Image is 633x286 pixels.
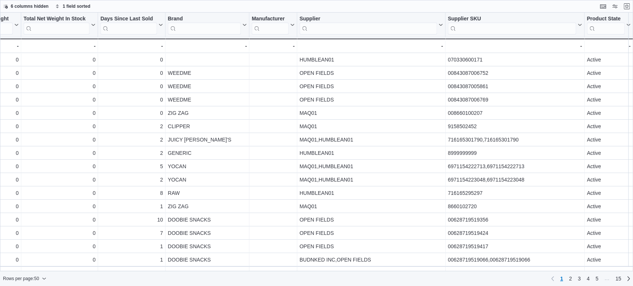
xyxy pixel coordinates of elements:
span: 6 columns hidden [11,3,49,9]
div: 0 [23,135,95,144]
div: OPEN FIELDS [299,95,443,104]
div: 1 [100,202,163,211]
div: WEEDME [168,69,247,77]
div: Days Since Last Sold [100,16,157,23]
div: 0 [23,175,95,184]
div: BUDNKED INC,OPEN FIELDS [299,255,443,264]
span: Rows per page : 50 [3,276,39,282]
div: 2 [100,175,163,184]
div: - [251,41,294,50]
div: 00628719519370 [448,269,582,277]
div: 0 [23,269,95,277]
div: DOOBIE SNACKS [168,269,247,277]
span: 4 [587,275,590,282]
div: Active [587,82,630,91]
div: 00843087005861 [448,82,582,91]
a: Page 4 of 15 [584,273,593,285]
div: 0 [23,255,95,264]
div: 0 [23,109,95,117]
div: MAQ01 [299,122,443,131]
div: ZIG ZAG [168,109,247,117]
div: 0 [23,242,95,251]
div: HUMBLEAN01 [299,149,443,157]
a: Page 2 of 15 [566,273,575,285]
div: Active [587,162,630,171]
div: 1 [100,255,163,264]
div: Product State [587,16,624,34]
a: Next page [624,274,633,283]
div: Active [587,202,630,211]
div: 00628719519417 [448,242,582,251]
span: 5 [596,275,599,282]
div: OPEN FIELDS [299,82,443,91]
div: MAQ01 [299,202,443,211]
div: 2 [100,149,163,157]
div: Active [587,242,630,251]
div: 716165295297 [448,189,582,197]
div: Active [587,122,630,131]
div: Active [587,189,630,197]
div: 00628719519424 [448,229,582,237]
div: MAQ01,HUMBLEAN01 [299,162,443,171]
div: Days Since Last Sold [100,16,157,34]
div: - [299,41,443,50]
div: MAQ01,HUMBLEAN01 [299,175,443,184]
button: Product State [587,16,630,34]
div: 00843087006752 [448,69,582,77]
div: 0 [23,122,95,131]
div: HUMBLEAN01 [299,189,443,197]
div: OPEN FIELDS [299,242,443,251]
button: Total Net Weight In Stock [23,16,95,34]
div: 0 [23,69,95,77]
div: ZIG ZAG [168,202,247,211]
div: HUMBLEAN01 [299,55,443,64]
div: 5 [100,162,163,171]
div: 0 [100,69,163,77]
div: 1 [100,242,163,251]
div: 0 [23,189,95,197]
div: 0 [23,149,95,157]
button: Brand [168,16,247,34]
div: CLIPPER [168,122,247,131]
div: 0 [23,229,95,237]
div: Active [587,269,630,277]
div: 0 [100,55,163,64]
div: Active [587,255,630,264]
div: 008660100207 [448,109,582,117]
div: 00628719519066,00628719519066 [448,255,582,264]
div: 00843087006769 [448,95,582,104]
div: - [23,41,95,50]
div: 2 [100,122,163,131]
div: 8999999999 [448,149,582,157]
div: Brand [168,16,241,34]
button: 6 columns hidden [0,2,52,11]
div: 0 [100,82,163,91]
button: Days Since Last Sold [100,16,163,34]
div: Total Net Weight In Stock [23,16,89,34]
button: 1 field sorted [52,2,93,11]
div: - [448,41,582,50]
a: Page 3 of 15 [575,273,584,285]
div: DOOBIE SNACKS [168,215,247,224]
div: Active [587,55,630,64]
div: MAQ01 [299,109,443,117]
div: OPEN FIELDS [299,269,443,277]
button: Supplier SKU [448,16,582,34]
div: 0 [23,82,95,91]
button: Keyboard shortcuts [599,2,607,11]
div: RAW [168,189,247,197]
div: Active [587,175,630,184]
a: Page 15 of 15 [612,273,624,285]
div: 00628719519356 [448,215,582,224]
div: GENERIC [168,149,247,157]
div: Active [587,215,630,224]
div: 070330600171 [448,55,582,64]
span: 3 [578,275,581,282]
div: 10 [100,215,163,224]
div: JUICY [PERSON_NAME]'S [168,135,247,144]
span: 1 [560,275,563,282]
div: 716165301790,716165301790 [448,135,582,144]
ul: Pagination for preceding grid [557,273,624,285]
div: 0 [23,95,95,104]
button: Manufacturer [251,16,294,34]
